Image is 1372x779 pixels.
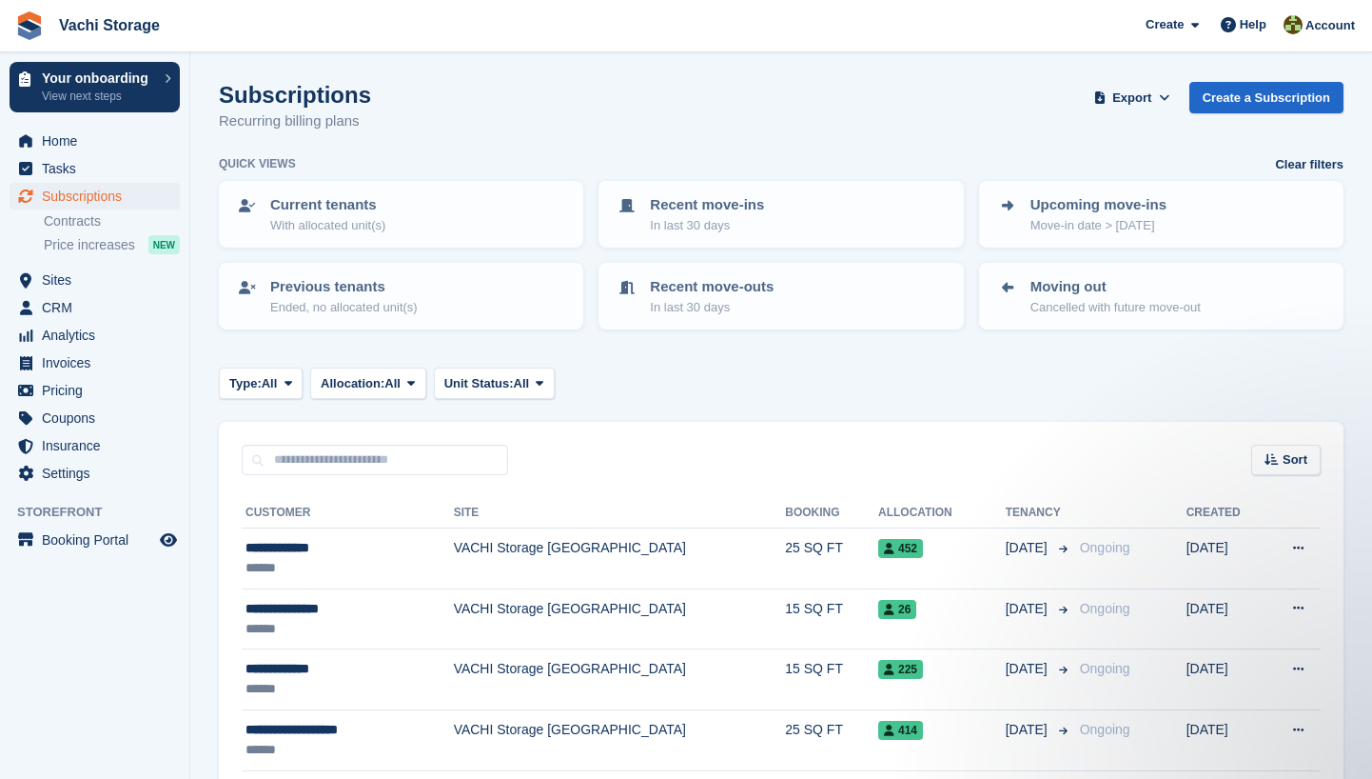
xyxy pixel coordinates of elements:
td: [DATE] [1186,529,1264,589]
a: menu [10,350,180,376]
span: All [384,374,401,393]
span: All [262,374,278,393]
h1: Subscriptions [219,82,371,108]
th: Tenancy [1006,498,1072,529]
a: menu [10,155,180,182]
a: Recent move-outs In last 30 days [600,265,961,328]
span: Settings [42,460,156,487]
span: All [514,374,530,393]
td: [DATE] [1186,589,1264,649]
span: Sites [42,267,156,293]
span: Subscriptions [42,183,156,210]
a: menu [10,432,180,459]
p: Previous tenants [270,276,418,298]
a: menu [10,183,180,210]
td: VACHI Storage [GEOGRAPHIC_DATA] [454,649,786,710]
span: Invoices [42,350,156,376]
a: Upcoming move-ins Move-in date > [DATE] [981,183,1342,246]
td: [DATE] [1186,649,1264,710]
a: Vachi Storage [51,10,167,41]
p: Upcoming move-ins [1030,194,1166,216]
span: Account [1305,16,1355,35]
span: Storefront [17,503,189,522]
span: Create [1146,15,1184,34]
td: VACHI Storage [GEOGRAPHIC_DATA] [454,589,786,649]
p: Your onboarding [42,71,155,85]
span: Tasks [42,155,156,182]
a: Price increases NEW [44,234,180,255]
h6: Quick views [219,155,296,172]
a: Clear filters [1275,155,1343,174]
span: CRM [42,294,156,321]
span: Ongoing [1080,601,1130,616]
button: Allocation: All [310,368,426,399]
p: Recurring billing plans [219,110,371,132]
p: In last 30 days [650,298,774,317]
a: menu [10,377,180,404]
span: 414 [878,721,923,740]
span: Analytics [42,322,156,349]
p: View next steps [42,88,155,105]
a: menu [10,405,180,431]
td: [DATE] [1186,709,1264,770]
td: 15 SQ FT [785,589,878,649]
span: 26 [878,600,916,619]
span: Help [1240,15,1266,34]
span: 452 [878,539,923,558]
span: Insurance [42,432,156,459]
p: Move-in date > [DATE] [1030,216,1166,235]
td: VACHI Storage [GEOGRAPHIC_DATA] [454,709,786,770]
a: Your onboarding View next steps [10,62,180,112]
span: [DATE] [1006,538,1051,558]
span: [DATE] [1006,659,1051,679]
a: Recent move-ins In last 30 days [600,183,961,246]
p: Moving out [1030,276,1201,298]
td: 15 SQ FT [785,649,878,710]
a: menu [10,267,180,293]
p: Recent move-ins [650,194,764,216]
span: Ongoing [1080,661,1130,676]
th: Customer [242,498,454,529]
img: stora-icon-8386f47178a22dfd0bd8f6a31ec36ba5ce8667c1dd55bd0f319d3a0aa187defe.svg [15,11,44,40]
button: Export [1090,82,1174,113]
span: Booking Portal [42,527,156,553]
th: Booking [785,498,878,529]
th: Site [454,498,786,529]
img: Anete Gre [1284,15,1303,34]
span: Ongoing [1080,722,1130,737]
a: Current tenants With allocated unit(s) [221,183,581,246]
span: Price increases [44,236,135,254]
p: In last 30 days [650,216,764,235]
a: menu [10,294,180,321]
span: Type: [229,374,262,393]
p: Cancelled with future move-out [1030,298,1201,317]
div: NEW [148,235,180,254]
button: Type: All [219,368,303,399]
p: With allocated unit(s) [270,216,385,235]
th: Created [1186,498,1264,529]
span: Export [1112,89,1151,108]
a: Contracts [44,212,180,230]
a: menu [10,460,180,487]
button: Unit Status: All [434,368,555,399]
span: [DATE] [1006,720,1051,740]
span: Home [42,128,156,154]
p: Recent move-outs [650,276,774,298]
th: Allocation [878,498,1006,529]
span: Coupons [42,405,156,431]
a: Moving out Cancelled with future move-out [981,265,1342,328]
span: Pricing [42,377,156,404]
span: [DATE] [1006,599,1051,619]
span: Ongoing [1080,540,1130,555]
p: Current tenants [270,194,385,216]
span: Unit Status: [444,374,514,393]
a: Previous tenants Ended, no allocated unit(s) [221,265,581,328]
a: menu [10,527,180,553]
span: 225 [878,660,923,679]
p: Ended, no allocated unit(s) [270,298,418,317]
td: VACHI Storage [GEOGRAPHIC_DATA] [454,529,786,589]
td: 25 SQ FT [785,529,878,589]
span: Sort [1283,450,1307,469]
a: Create a Subscription [1189,82,1343,113]
span: Allocation: [321,374,384,393]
